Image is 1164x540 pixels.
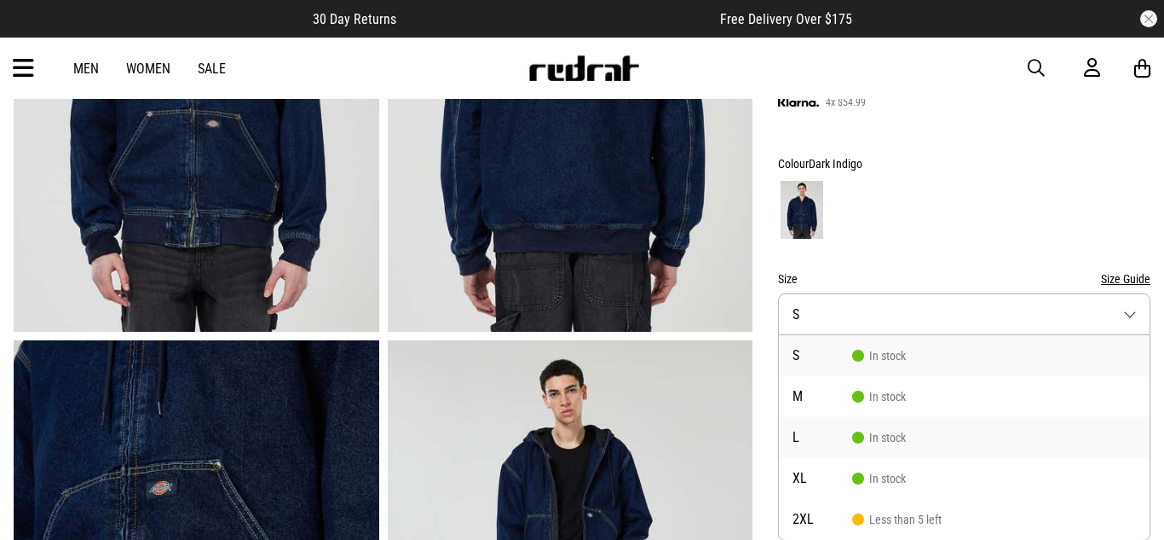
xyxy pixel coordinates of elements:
span: S [792,306,799,322]
div: Size [778,269,1150,289]
img: KLARNA [778,98,819,107]
span: XL [792,472,852,485]
span: M [792,390,852,404]
a: Men [73,61,99,77]
button: S [778,293,1150,335]
a: Sale [198,61,226,77]
span: In stock [852,349,906,363]
span: 2XL [792,513,852,526]
iframe: Customer reviews powered by Trustpilot [430,10,686,27]
img: Dark Indigo [781,181,823,239]
span: L [792,431,852,444]
span: In stock [852,390,906,404]
button: Size Guide [1101,269,1150,289]
span: In stock [852,431,906,444]
img: Redrat logo [527,55,640,81]
span: Less than 5 left [852,513,942,526]
div: Colour [778,154,1150,174]
button: Open LiveChat chat widget [14,7,65,58]
a: Women [126,61,170,77]
span: Dark Indigo [809,157,862,171]
span: In stock [852,472,906,485]
span: Free Delivery Over $175 [720,11,852,27]
span: 4x $54.99 [819,96,873,109]
span: S [792,349,852,363]
span: 30 Day Returns [313,11,396,27]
